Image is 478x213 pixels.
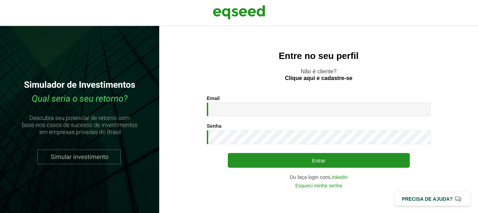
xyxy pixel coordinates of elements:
a: Clique aqui e cadastre-se [285,75,352,81]
label: Senha [207,124,222,128]
button: Entrar [228,153,410,168]
img: EqSeed Logo [213,4,265,21]
label: Email [207,96,220,101]
p: Não é cliente? [173,68,464,81]
a: Esqueci minha senha [295,183,342,188]
div: Ou faça login com [207,175,431,180]
h2: Entre no seu perfil [173,51,464,61]
a: LinkedIn [329,175,348,180]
